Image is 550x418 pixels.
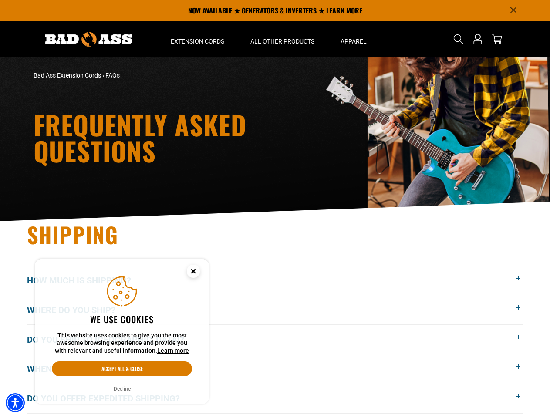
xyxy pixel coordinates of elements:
[45,32,132,47] img: Bad Ass Extension Cords
[52,361,192,376] button: Accept all & close
[105,72,120,79] span: FAQs
[327,21,380,57] summary: Apparel
[27,325,523,354] button: Do you ship to [GEOGRAPHIC_DATA]?
[157,347,189,354] a: This website uses cookies to give you the most awesome browsing experience and provide you with r...
[102,72,104,79] span: ›
[27,303,128,317] span: Where do you ship?
[52,313,192,325] h2: We use cookies
[158,21,237,57] summary: Extension Cords
[6,393,25,412] div: Accessibility Menu
[34,72,101,79] a: Bad Ass Extension Cords
[27,295,523,324] button: Where do you ship?
[52,332,192,355] p: This website uses cookies to give you the most awesome browsing experience and provide you with r...
[237,21,327,57] summary: All Other Products
[341,37,367,45] span: Apparel
[34,111,351,164] h1: Frequently Asked Questions
[27,384,523,413] button: Do you offer expedited shipping?
[34,71,351,80] nav: breadcrumbs
[27,362,178,375] span: When will my order get here?
[178,259,209,286] button: Close this option
[452,32,466,46] summary: Search
[490,34,504,44] a: cart
[111,384,133,393] button: Decline
[27,274,144,287] span: How much is shipping?
[27,354,523,384] button: When will my order get here?
[35,259,209,405] aside: Cookie Consent
[471,21,485,57] a: Open this option
[27,218,118,250] span: Shipping
[27,266,523,295] button: How much is shipping?
[250,37,314,45] span: All Other Products
[171,37,224,45] span: Extension Cords
[27,333,197,346] span: Do you ship to [GEOGRAPHIC_DATA]?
